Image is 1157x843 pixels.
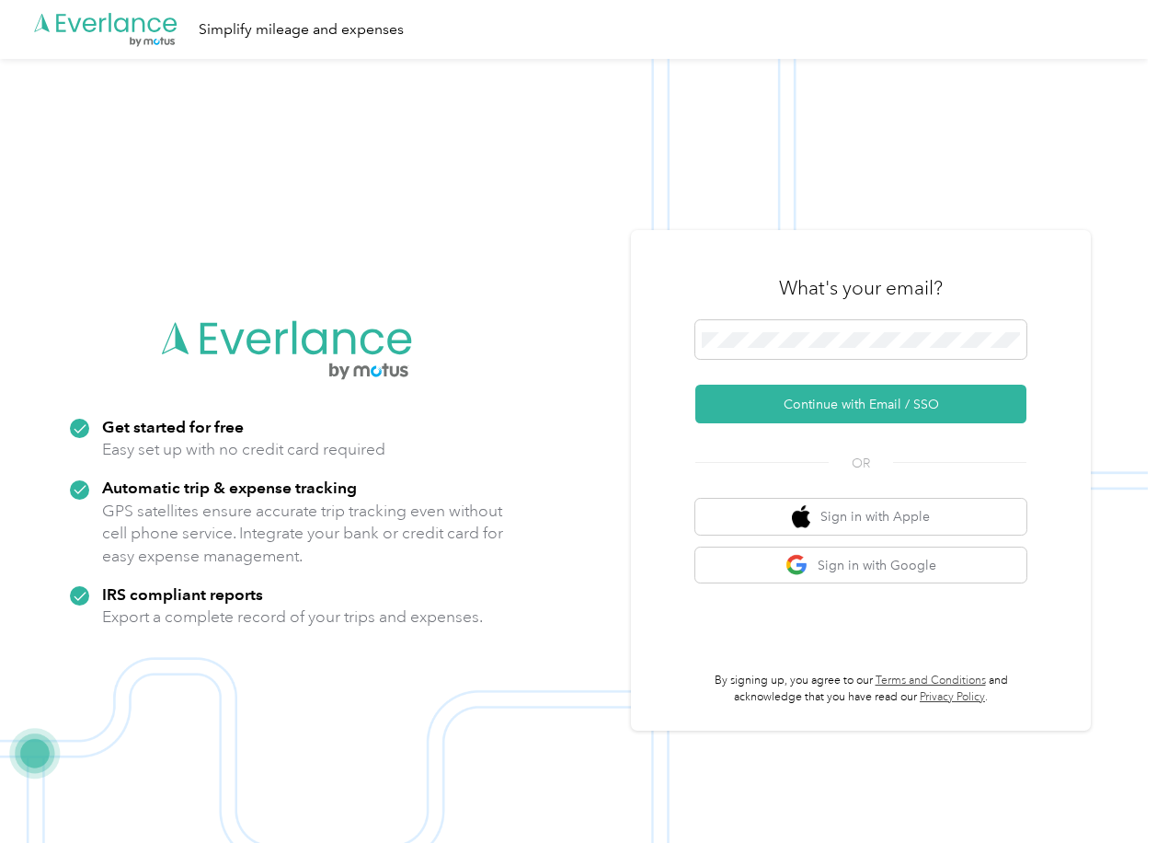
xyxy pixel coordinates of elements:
p: GPS satellites ensure accurate trip tracking even without cell phone service. Integrate your bank... [102,500,504,568]
iframe: Everlance-gr Chat Button Frame [1054,740,1157,843]
p: Easy set up with no credit card required [102,438,385,461]
strong: Get started for free [102,417,244,436]
p: By signing up, you agree to our and acknowledge that you have read our . [695,673,1026,705]
img: apple logo [792,505,810,528]
button: apple logoSign in with Apple [695,499,1026,535]
button: Continue with Email / SSO [695,385,1026,423]
span: OR [829,454,893,473]
div: Simplify mileage and expenses [199,18,404,41]
p: Export a complete record of your trips and expenses. [102,606,483,629]
button: google logoSign in with Google [695,548,1026,583]
a: Terms and Conditions [876,674,986,687]
img: google logo [785,554,808,577]
h3: What's your email? [779,275,943,301]
strong: Automatic trip & expense tracking [102,478,357,497]
strong: IRS compliant reports [102,584,263,604]
a: Privacy Policy [920,690,985,704]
